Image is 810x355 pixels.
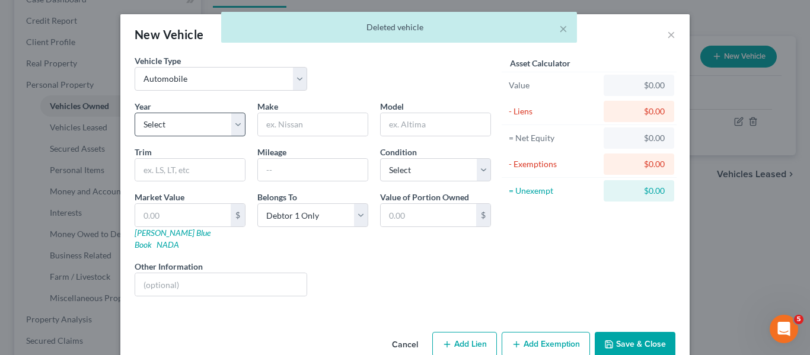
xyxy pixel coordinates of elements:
[794,315,803,324] span: 5
[135,159,245,181] input: ex. LS, LT, etc
[380,146,417,158] label: Condition
[380,191,469,203] label: Value of Portion Owned
[135,228,211,250] a: [PERSON_NAME] Blue Book
[135,273,307,296] input: (optional)
[135,260,203,273] label: Other Information
[613,185,665,197] div: $0.00
[509,158,598,170] div: - Exemptions
[613,132,665,144] div: $0.00
[231,21,567,33] div: Deleted vehicle
[258,113,368,136] input: ex. Nissan
[135,204,231,226] input: 0.00
[509,132,598,144] div: = Net Equity
[381,113,490,136] input: ex. Altima
[613,158,665,170] div: $0.00
[135,55,181,67] label: Vehicle Type
[613,79,665,91] div: $0.00
[476,204,490,226] div: $
[509,105,598,117] div: - Liens
[231,204,245,226] div: $
[613,105,665,117] div: $0.00
[509,79,598,91] div: Value
[157,239,179,250] a: NADA
[510,57,570,69] label: Asset Calculator
[509,185,598,197] div: = Unexempt
[381,204,476,226] input: 0.00
[257,192,297,202] span: Belongs To
[135,100,151,113] label: Year
[257,146,286,158] label: Mileage
[559,21,567,36] button: ×
[770,315,798,343] iframe: Intercom live chat
[380,100,404,113] label: Model
[135,146,152,158] label: Trim
[257,101,278,111] span: Make
[258,159,368,181] input: --
[135,191,184,203] label: Market Value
